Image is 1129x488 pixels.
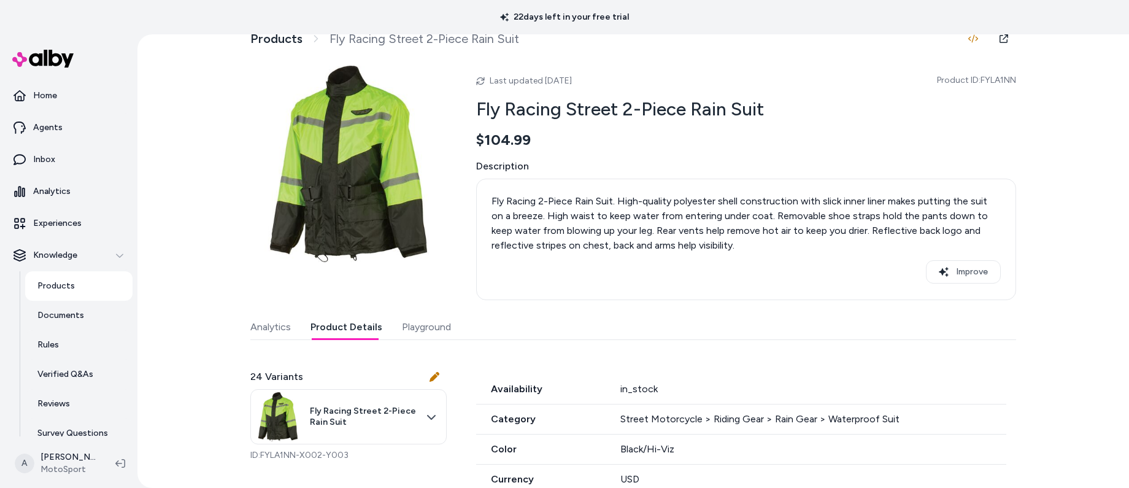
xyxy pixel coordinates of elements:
[33,122,63,134] p: Agents
[490,76,572,86] span: Last updated [DATE]
[5,177,133,206] a: Analytics
[253,392,302,441] img: X002.jpg
[25,271,133,301] a: Products
[37,398,70,410] p: Reviews
[250,66,447,262] img: X002.jpg
[476,131,531,149] span: $104.99
[620,472,1006,487] div: USD
[310,406,419,427] span: Fly Racing Street 2-Piece Rain Suit
[493,11,636,23] p: 22 days left in your free trial
[37,427,108,440] p: Survey Questions
[250,389,447,444] button: Fly Racing Street 2-Piece Rain Suit
[40,451,96,463] p: [PERSON_NAME]
[476,412,606,427] span: Category
[250,370,303,384] span: 24 Variants
[25,330,133,360] a: Rules
[33,90,57,102] p: Home
[25,301,133,330] a: Documents
[37,368,93,381] p: Verified Q&As
[476,442,606,457] span: Color
[250,31,302,47] a: Products
[37,339,59,351] p: Rules
[620,382,1006,397] div: in_stock
[33,185,71,198] p: Analytics
[476,472,606,487] span: Currency
[926,260,1001,284] button: Improve
[620,412,1006,427] div: Street Motorcycle > Riding Gear > Rain Gear > Waterproof Suit
[402,315,451,339] button: Playground
[476,382,606,397] span: Availability
[33,217,82,230] p: Experiences
[937,74,1016,87] span: Product ID: FYLA1NN
[329,31,519,47] span: Fly Racing Street 2-Piece Rain Suit
[476,159,1016,174] span: Description
[476,98,1016,121] h2: Fly Racing Street 2-Piece Rain Suit
[25,360,133,389] a: Verified Q&As
[5,113,133,142] a: Agents
[40,463,96,476] span: MotoSport
[37,280,75,292] p: Products
[25,389,133,419] a: Reviews
[5,241,133,270] button: Knowledge
[620,442,1006,457] div: Black/Hi-Viz
[250,449,447,462] p: ID: FYLA1NN-X002-Y003
[12,50,74,68] img: alby Logo
[15,454,34,473] span: A
[37,309,84,322] p: Documents
[310,315,382,339] button: Product Details
[5,145,133,174] a: Inbox
[491,194,1001,253] p: Fly Racing 2-Piece Rain Suit. High-quality polyester shell construction with slick inner liner ma...
[250,315,291,339] button: Analytics
[33,153,55,166] p: Inbox
[33,249,77,261] p: Knowledge
[7,444,106,483] button: A[PERSON_NAME]MotoSport
[5,81,133,110] a: Home
[5,209,133,238] a: Experiences
[25,419,133,448] a: Survey Questions
[250,31,519,47] nav: breadcrumb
